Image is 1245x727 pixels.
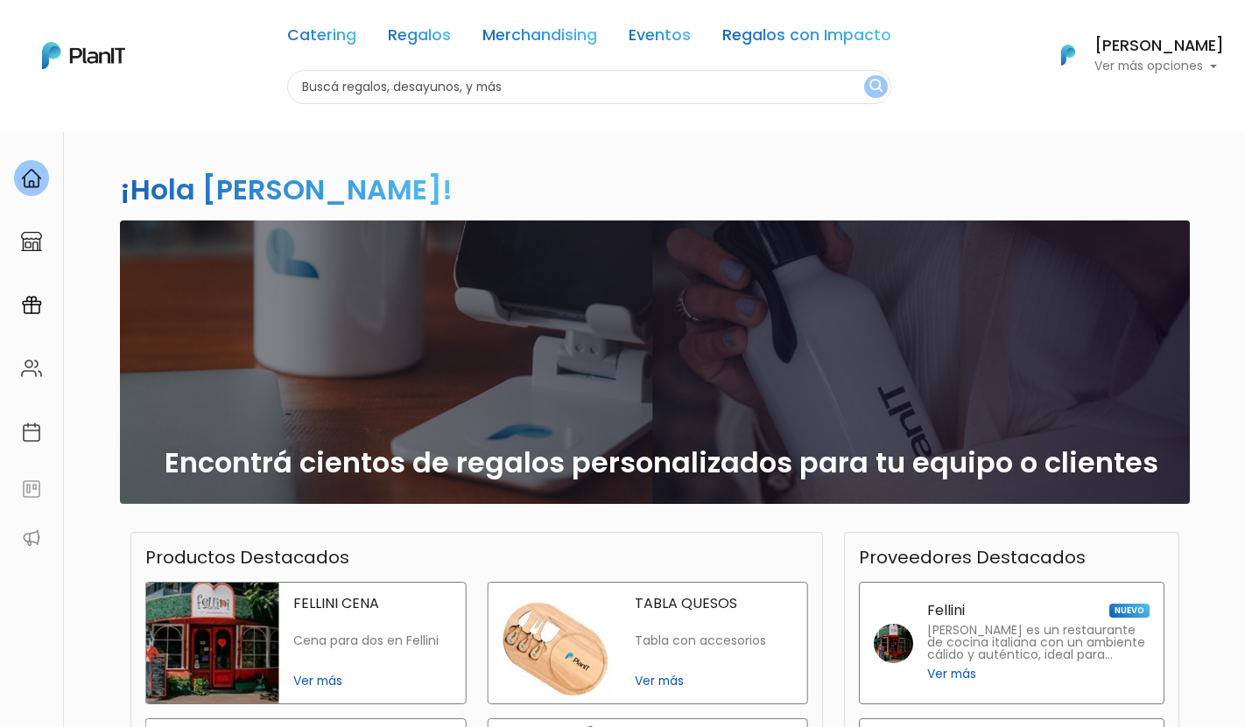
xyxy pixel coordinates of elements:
p: [PERSON_NAME] es un restaurante de cocina italiana con un ambiente cálido y auténtico, ideal para... [927,625,1150,661]
p: Ver más opciones [1094,60,1224,73]
a: fellini cena FELLINI CENA Cena para dos en Fellini Ver más [145,582,466,704]
h3: Productos Destacados [145,547,349,568]
p: FELLINI CENA [293,597,452,611]
p: Fellini [927,604,965,618]
img: home-e721727adea9d79c4d83392d1f703f7f8bce08238fde08b1acbfd93340b81755.svg [21,168,42,189]
img: marketplace-4ceaa7011d94191e9ded77b95e3339b90024bf715f7c57f8cf31f2d8c509eaba.svg [21,231,42,252]
a: Merchandising [482,28,597,49]
img: campaigns-02234683943229c281be62815700db0a1741e53638e28bf9629b52c665b00959.svg [21,295,42,316]
p: Cena para dos en Fellini [293,633,452,648]
img: partners-52edf745621dab592f3b2c58e3bca9d71375a7ef29c3b500c9f145b62cc070d4.svg [21,528,42,549]
span: Ver más [293,672,452,690]
a: Eventos [629,28,691,49]
img: calendar-87d922413cdce8b2cf7b7f5f62616a5cf9e4887200fb71536465627b3292af00.svg [21,422,42,443]
img: PlanIt Logo [1049,36,1087,74]
p: TABLA QUESOS [635,597,793,611]
a: Fellini NUEVO [PERSON_NAME] es un restaurante de cocina italiana con un ambiente cálido y auténti... [859,582,1164,704]
img: fellini cena [146,583,279,703]
span: Ver más [635,672,793,690]
img: tabla quesos [488,583,621,703]
img: search_button-432b6d5273f82d61273b3651a40e1bd1b912527efae98b1b7a1b2c0702e16a8d.svg [869,79,883,95]
h2: Encontrá cientos de regalos personalizados para tu equipo o clientes [165,446,1158,479]
h6: [PERSON_NAME] [1094,38,1224,54]
a: Regalos [388,28,451,49]
span: Ver más [927,665,976,683]
button: PlanIt Logo [PERSON_NAME] Ver más opciones [1038,32,1224,78]
img: fellini [874,624,913,663]
img: PlanIt Logo [42,42,125,69]
img: people-662611757002400ad9ed0e3c099ab2801c6687ba6c219adb57efc949bc21e19d.svg [21,358,42,379]
a: tabla quesos TABLA QUESOS Tabla con accesorios Ver más [487,582,807,704]
a: Regalos con Impacto [722,28,891,49]
img: feedback-78b5a0c8f98aac82b08bfc38622c3050aee476f2c9584af64705fc4e61158814.svg [21,479,42,500]
h3: Proveedores Destacados [859,547,1086,568]
input: Buscá regalos, desayunos, y más [287,70,891,104]
a: Catering [287,28,356,49]
h2: ¡Hola [PERSON_NAME]! [120,170,453,209]
p: Tabla con accesorios [635,633,793,648]
span: NUEVO [1109,604,1150,618]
